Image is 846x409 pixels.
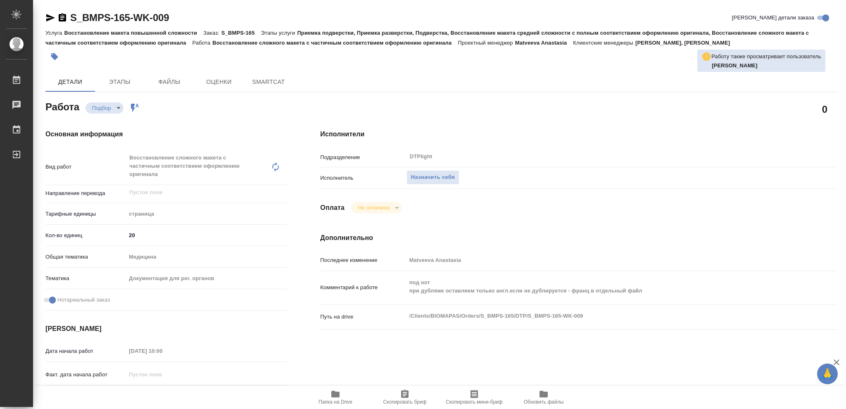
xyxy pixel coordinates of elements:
p: Тарифные единицы [45,210,126,218]
input: Пустое поле [126,369,198,380]
p: Восстановление макета повышенной сложности [64,30,203,36]
p: Заказ: [203,30,221,36]
span: Файлы [150,77,189,87]
p: Восстановление сложного макета с частичным соответствием оформлению оригинала [212,40,458,46]
p: Работа [192,40,213,46]
p: Приемка подверстки, Приемка разверстки, Подверстка, Восстановление макета средней сложности с пол... [45,30,809,46]
p: Проектный менеджер [458,40,515,46]
h4: Исполнители [320,129,837,139]
div: страница [126,207,287,221]
button: Назначить себя [406,170,459,185]
button: Скопировать ссылку [57,13,67,23]
p: Работу также просматривает пользователь [711,52,821,61]
p: Дата начала работ [45,347,126,355]
input: Пустое поле [126,345,198,357]
button: Добавить тэг [45,48,64,66]
span: Этапы [100,77,140,87]
button: Скопировать ссылку для ЯМессенджера [45,13,55,23]
span: Обновить файлы [524,399,564,405]
p: Направление перевода [45,189,126,197]
button: 🙏 [817,364,838,384]
p: S_BMPS-165 [221,30,261,36]
h4: Оплата [320,203,345,213]
span: Детали [50,77,90,87]
p: Комментарий к работе [320,283,406,292]
span: Назначить себя [411,173,455,182]
input: Пустое поле [406,254,794,266]
p: Кол-во единиц [45,231,126,240]
button: Скопировать мини-бриф [440,386,509,409]
p: Услуга [45,30,64,36]
span: Скопировать бриф [383,399,426,405]
p: Подразделение [320,153,406,162]
h4: [PERSON_NAME] [45,324,287,334]
input: Пустое поле [128,188,268,197]
textarea: под нот при дубляже оставляем только англ.если не дублируется - франц в отдельный файл [406,276,794,298]
span: Оценки [199,77,239,87]
span: SmartCat [249,77,288,87]
p: Вид работ [45,163,126,171]
h2: 0 [822,102,827,116]
p: Путь на drive [320,313,406,321]
p: Третьякова Мария [712,62,821,70]
button: Папка на Drive [301,386,370,409]
a: S_BMPS-165-WK-009 [70,12,169,23]
h4: Дополнительно [320,233,837,243]
div: Подбор [351,202,402,213]
textarea: /Clients/BIOMAPAS/Orders/S_BMPS-165/DTP/S_BMPS-165-WK-009 [406,309,794,323]
b: [PERSON_NAME] [712,62,758,69]
p: Клиентские менеджеры [573,40,635,46]
p: Общая тематика [45,253,126,261]
span: Скопировать мини-бриф [446,399,502,405]
span: [PERSON_NAME] детали заказа [732,14,814,22]
h2: Работа [45,99,79,114]
div: Документация для рег. органов [126,271,287,285]
p: Matveeva Anastasia [515,40,573,46]
div: Медицина [126,250,287,264]
p: Последнее изменение [320,256,406,264]
button: Подбор [90,105,114,112]
span: 🙏 [820,365,834,383]
p: [PERSON_NAME], [PERSON_NAME] [635,40,736,46]
p: Этапы услуги [261,30,297,36]
button: Обновить файлы [509,386,578,409]
p: Факт. дата начала работ [45,371,126,379]
span: Папка на Drive [318,399,352,405]
h4: Основная информация [45,129,287,139]
button: Не оплачена [355,204,392,211]
input: ✎ Введи что-нибудь [126,229,287,241]
p: Исполнитель [320,174,406,182]
div: Подбор [86,102,124,114]
span: Нотариальный заказ [57,296,110,304]
button: Скопировать бриф [370,386,440,409]
p: Тематика [45,274,126,283]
